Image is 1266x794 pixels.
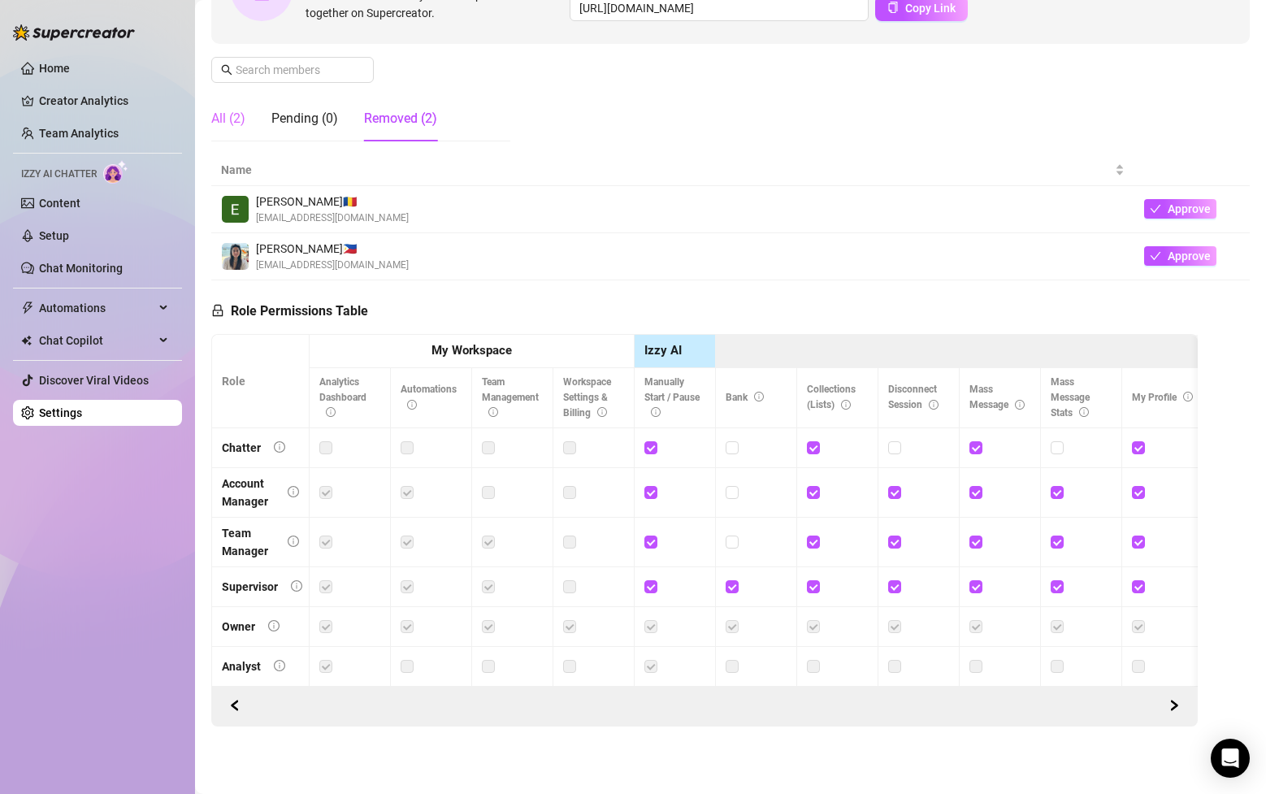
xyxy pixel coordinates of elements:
[21,335,32,346] img: Chat Copilot
[39,197,80,210] a: Content
[221,161,1112,179] span: Name
[222,618,255,636] div: Owner
[39,88,169,114] a: Creator Analytics
[39,229,69,242] a: Setup
[1051,376,1090,419] span: Mass Message Stats
[39,406,82,419] a: Settings
[888,384,939,410] span: Disconnect Session
[407,400,417,410] span: info-circle
[222,578,278,596] div: Supervisor
[274,441,285,453] span: info-circle
[21,167,97,182] span: Izzy AI Chatter
[211,304,224,317] span: lock
[211,109,245,128] div: All (2)
[1150,203,1161,215] span: check
[211,302,368,321] h5: Role Permissions Table
[1168,700,1180,711] span: right
[1183,392,1193,401] span: info-circle
[1079,407,1089,417] span: info-circle
[401,384,457,410] span: Automations
[887,2,899,13] span: copy
[1161,693,1187,719] button: Scroll Backward
[256,240,409,258] span: [PERSON_NAME] 🇵🇭
[222,657,261,675] div: Analyst
[644,376,700,419] span: Manually Start / Pause
[651,407,661,417] span: info-circle
[256,258,409,273] span: [EMAIL_ADDRESS][DOMAIN_NAME]
[39,328,154,354] span: Chat Copilot
[726,392,764,403] span: Bank
[1144,199,1216,219] button: Approve
[268,620,280,631] span: info-circle
[1150,250,1161,262] span: check
[271,109,338,128] div: Pending (0)
[274,660,285,671] span: info-circle
[39,262,123,275] a: Chat Monitoring
[211,154,1134,186] th: Name
[13,24,135,41] img: logo-BBDzfeDw.svg
[39,295,154,321] span: Automations
[39,127,119,140] a: Team Analytics
[597,407,607,417] span: info-circle
[1211,739,1250,778] div: Open Intercom Messenger
[319,376,366,419] span: Analytics Dashboard
[291,580,302,592] span: info-circle
[754,392,764,401] span: info-circle
[222,196,249,223] img: Eloeen Farsall
[644,343,682,358] strong: Izzy AI
[326,407,336,417] span: info-circle
[1015,400,1025,410] span: info-circle
[222,524,275,560] div: Team Manager
[1168,202,1211,215] span: Approve
[222,439,261,457] div: Chatter
[563,376,611,419] span: Workspace Settings & Billing
[807,384,856,410] span: Collections (Lists)
[229,700,241,711] span: left
[1168,249,1211,262] span: Approve
[364,109,437,128] div: Removed (2)
[488,407,498,417] span: info-circle
[222,475,275,510] div: Account Manager
[841,400,851,410] span: info-circle
[1144,246,1216,266] button: Approve
[288,486,299,497] span: info-circle
[39,374,149,387] a: Discover Viral Videos
[103,160,128,184] img: AI Chatter
[21,302,34,315] span: thunderbolt
[431,343,512,358] strong: My Workspace
[905,2,956,15] span: Copy Link
[236,61,351,79] input: Search members
[39,62,70,75] a: Home
[256,193,409,210] span: [PERSON_NAME] 🇷🇴
[969,384,1025,410] span: Mass Message
[256,210,409,226] span: [EMAIL_ADDRESS][DOMAIN_NAME]
[929,400,939,410] span: info-circle
[212,335,310,427] th: Role
[222,693,248,719] button: Scroll Forward
[482,376,539,419] span: Team Management
[221,64,232,76] span: search
[1132,392,1193,403] span: My Profile
[222,243,249,270] img: Mary Ane Comendador
[288,536,299,547] span: info-circle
